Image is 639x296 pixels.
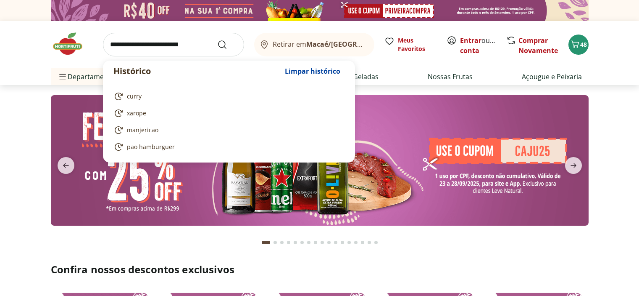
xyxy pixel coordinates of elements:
button: next [558,157,589,174]
button: Go to page 9 from fs-carousel [319,232,326,253]
b: Macaé/[GEOGRAPHIC_DATA] [306,40,400,49]
span: manjericao [127,126,158,134]
button: Go to page 3 from fs-carousel [279,232,285,253]
a: xarope [113,108,341,118]
a: Meus Favoritos [384,36,437,53]
button: Carrinho [568,35,589,55]
button: Submit Search [217,40,237,50]
span: Retirar em [273,40,366,48]
span: Departamentos [58,67,118,87]
button: Go to page 17 from fs-carousel [373,232,379,253]
span: curry [127,92,142,101]
h2: Confira nossos descontos exclusivos [51,263,589,276]
span: Limpar histórico [285,68,340,75]
input: search [103,33,244,56]
button: Go to page 2 from fs-carousel [272,232,279,253]
button: Go to page 12 from fs-carousel [339,232,346,253]
a: Açougue e Peixaria [522,72,582,82]
button: Go to page 10 from fs-carousel [326,232,332,253]
button: Go to page 4 from fs-carousel [285,232,292,253]
button: Go to page 6 from fs-carousel [299,232,305,253]
span: Meus Favoritos [398,36,437,53]
button: Go to page 16 from fs-carousel [366,232,373,253]
button: Current page from fs-carousel [260,232,272,253]
button: Go to page 8 from fs-carousel [312,232,319,253]
span: ou [460,35,497,56]
a: Comprar Novamente [518,36,558,55]
span: 48 [580,40,587,48]
a: Entrar [460,36,481,45]
button: Go to page 13 from fs-carousel [346,232,352,253]
a: curry [113,91,341,101]
button: Retirar emMacaé/[GEOGRAPHIC_DATA] [254,33,374,56]
button: previous [51,157,81,174]
button: Go to page 14 from fs-carousel [352,232,359,253]
a: Criar conta [460,36,506,55]
a: Nossas Frutas [428,72,473,82]
button: Go to page 11 from fs-carousel [332,232,339,253]
a: manjericao [113,125,341,135]
span: pao hamburguer [127,143,175,151]
img: Hortifruti [51,31,93,56]
button: Go to page 7 from fs-carousel [305,232,312,253]
p: Histórico [113,65,281,77]
button: Go to page 15 from fs-carousel [359,232,366,253]
span: xarope [127,109,146,117]
button: Limpar histórico [281,61,344,81]
button: Menu [58,67,68,87]
a: pao hamburguer [113,142,341,152]
button: Go to page 5 from fs-carousel [292,232,299,253]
